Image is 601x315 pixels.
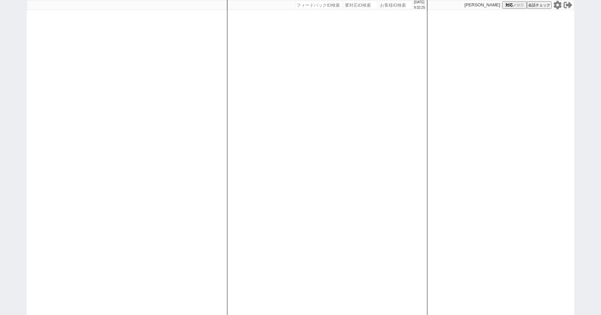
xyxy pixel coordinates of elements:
span: 会話チェック [528,3,550,8]
button: 対応／練習 [502,1,527,9]
p: [PERSON_NAME] [464,2,500,8]
button: 会話チェック [527,1,552,9]
input: 要対応ID検索 [344,1,377,9]
input: フィードバックID検索 [295,1,342,9]
p: 9:32:25 [414,5,425,10]
span: 対応 [506,3,513,8]
span: 練習 [517,3,524,8]
input: お客様ID検索 [379,1,412,9]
